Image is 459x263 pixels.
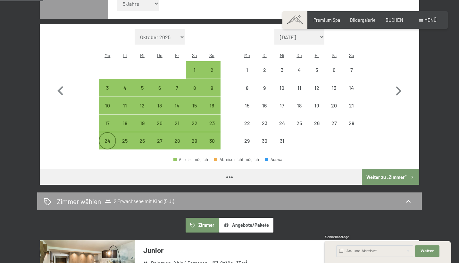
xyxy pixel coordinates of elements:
[273,61,290,79] div: Anreise nicht möglich
[256,115,273,132] div: Anreise nicht möglich
[325,115,343,132] div: Anreise nicht möglich
[280,53,284,58] abbr: Mittwoch
[51,29,70,150] button: Vorheriger Monat
[273,61,290,79] div: Wed Dec 03 2025
[134,132,151,149] div: Wed Nov 26 2025
[256,79,273,96] div: Tue Dec 09 2025
[386,17,403,23] span: BUCHEN
[238,97,256,114] div: Mon Dec 15 2025
[169,138,185,154] div: 28
[152,85,168,101] div: 6
[116,115,133,132] div: Anreise möglich
[256,97,273,114] div: Tue Dec 16 2025
[325,79,343,96] div: Anreise nicht möglich
[116,115,133,132] div: Tue Nov 18 2025
[309,121,325,137] div: 26
[325,115,343,132] div: Sat Dec 27 2025
[239,138,255,154] div: 29
[186,132,203,149] div: Anreise möglich
[274,138,290,154] div: 31
[151,132,168,149] div: Anreise möglich
[203,79,221,96] div: Sun Nov 09 2025
[343,97,360,114] div: Sun Dec 21 2025
[209,53,214,58] abbr: Sonntag
[291,79,308,96] div: Anreise nicht möglich
[186,115,203,132] div: Anreise möglich
[244,53,250,58] abbr: Montag
[186,97,203,114] div: Anreise möglich
[140,53,145,58] abbr: Mittwoch
[326,103,342,119] div: 20
[203,61,221,79] div: Anreise möglich
[256,67,272,83] div: 2
[187,138,203,154] div: 29
[239,121,255,137] div: 22
[343,61,360,79] div: Sun Dec 07 2025
[291,85,307,101] div: 11
[152,121,168,137] div: 20
[168,115,186,132] div: Fri Nov 21 2025
[325,79,343,96] div: Sat Dec 13 2025
[152,138,168,154] div: 27
[186,61,203,79] div: Sat Nov 01 2025
[204,67,220,83] div: 2
[256,103,272,119] div: 16
[256,61,273,79] div: Anreise nicht möglich
[152,103,168,119] div: 13
[273,132,290,149] div: Wed Dec 31 2025
[343,79,360,96] div: Anreise nicht möglich
[143,245,334,255] h3: Junior
[313,17,340,23] a: Premium Spa
[238,79,256,96] div: Mon Dec 08 2025
[273,115,290,132] div: Wed Dec 24 2025
[186,79,203,96] div: Sat Nov 08 2025
[343,115,360,132] div: Anreise nicht möglich
[204,138,220,154] div: 30
[291,115,308,132] div: Anreise nicht möglich
[117,103,133,119] div: 11
[203,97,221,114] div: Sun Nov 16 2025
[134,79,151,96] div: Anreise möglich
[214,157,259,162] div: Abreise nicht möglich
[134,85,150,101] div: 5
[168,97,186,114] div: Fri Nov 14 2025
[344,85,360,101] div: 14
[308,61,325,79] div: Anreise nicht möglich
[274,121,290,137] div: 24
[239,85,255,101] div: 8
[203,61,221,79] div: Sun Nov 02 2025
[238,79,256,96] div: Anreise nicht möglich
[186,115,203,132] div: Sat Nov 22 2025
[291,97,308,114] div: Anreise nicht möglich
[389,29,408,150] button: Nächster Monat
[350,17,376,23] span: Bildergalerie
[186,61,203,79] div: Anreise möglich
[273,132,290,149] div: Anreise nicht möglich
[256,85,272,101] div: 9
[256,61,273,79] div: Tue Dec 02 2025
[116,97,133,114] div: Anreise möglich
[256,79,273,96] div: Anreise nicht möglich
[238,132,256,149] div: Mon Dec 29 2025
[168,115,186,132] div: Anreise möglich
[105,198,174,205] span: 2 Erwachsene mit Kind (5 J.)
[344,121,360,137] div: 28
[169,85,185,101] div: 7
[187,85,203,101] div: 8
[274,103,290,119] div: 17
[99,79,116,96] div: Anreise möglich
[219,218,273,233] button: Angebote/Pakete
[325,97,343,114] div: Anreise nicht möglich
[265,157,286,162] div: Auswahl
[134,79,151,96] div: Wed Nov 05 2025
[151,115,168,132] div: Thu Nov 20 2025
[343,115,360,132] div: Sun Dec 28 2025
[415,245,439,257] button: Weiter
[308,115,325,132] div: Fri Dec 26 2025
[332,53,337,58] abbr: Samstag
[104,53,110,58] abbr: Montag
[151,132,168,149] div: Thu Nov 27 2025
[238,115,256,132] div: Anreise nicht möglich
[326,85,342,101] div: 13
[169,121,185,137] div: 21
